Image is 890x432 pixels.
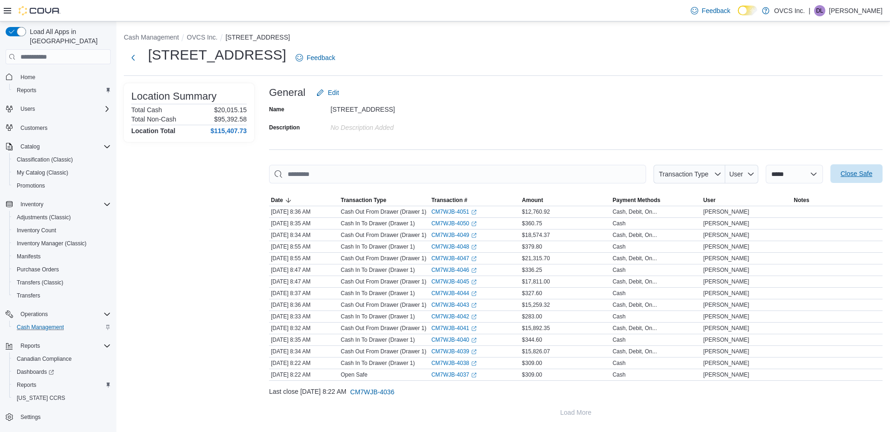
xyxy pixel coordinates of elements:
span: Transfers (Classic) [17,279,63,286]
button: Next [124,48,142,67]
a: CM7WJB-4041External link [432,324,477,332]
span: Load All Apps in [GEOGRAPHIC_DATA] [26,27,111,46]
div: [DATE] 8:47 AM [269,276,339,287]
span: $15,259.32 [522,301,550,309]
a: Home [17,72,39,83]
span: Adjustments (Classic) [13,212,111,223]
span: Reports [20,342,40,350]
a: Reports [13,85,40,96]
div: Cash, Debit, On... [613,348,657,355]
svg: External link [471,314,477,320]
span: Operations [17,309,111,320]
p: Cash Out From Drawer (Drawer 1) [341,255,426,262]
p: Cash In To Drawer (Drawer 1) [341,359,415,367]
a: Inventory Manager (Classic) [13,238,90,249]
span: Manifests [13,251,111,262]
svg: External link [471,256,477,262]
button: Canadian Compliance [9,352,115,365]
a: CM7WJB-4043External link [432,301,477,309]
span: Date [271,196,283,204]
span: User [729,170,743,178]
button: Purchase Orders [9,263,115,276]
label: Description [269,124,300,131]
input: This is a search bar. As you type, the results lower in the page will automatically filter. [269,165,646,183]
span: Inventory Count [13,225,111,236]
img: Cova [19,6,61,15]
label: Name [269,106,284,113]
div: [DATE] 8:37 AM [269,288,339,299]
p: $20,015.15 [214,106,247,114]
button: Operations [17,309,52,320]
span: Feedback [702,6,730,15]
a: CM7WJB-4047External link [432,255,477,262]
button: Promotions [9,179,115,192]
span: Inventory [20,201,43,208]
p: Cash Out From Drawer (Drawer 1) [341,348,426,355]
svg: External link [471,233,477,238]
h6: Total Non-Cash [131,115,176,123]
div: [DATE] 8:34 AM [269,346,339,357]
span: [PERSON_NAME] [703,278,749,285]
span: Operations [20,310,48,318]
span: Catalog [20,143,40,150]
span: $15,826.07 [522,348,550,355]
button: Transaction Type [654,165,725,183]
p: [PERSON_NAME] [829,5,883,16]
span: Reports [13,85,111,96]
button: Transaction Type [339,195,430,206]
span: [PERSON_NAME] [703,208,749,216]
p: Cash In To Drawer (Drawer 1) [341,336,415,344]
button: Notes [792,195,883,206]
div: [DATE] 8:34 AM [269,229,339,241]
span: Load More [560,408,592,417]
span: Users [20,105,35,113]
span: Canadian Compliance [17,355,72,363]
button: Reports [17,340,44,351]
div: Cash [613,336,626,344]
span: [PERSON_NAME] [703,313,749,320]
span: Manifests [17,253,40,260]
div: [DATE] 8:35 AM [269,334,339,345]
span: [PERSON_NAME] [703,220,749,227]
button: Cash Management [9,321,115,334]
a: Manifests [13,251,44,262]
span: Home [17,71,111,82]
div: [DATE] 8:22 AM [269,369,339,380]
div: Donna Labelle [814,5,825,16]
button: Inventory Count [9,224,115,237]
a: Dashboards [9,365,115,378]
span: Promotions [13,180,111,191]
span: Home [20,74,35,81]
span: $283.00 [522,313,542,320]
p: Cash Out From Drawer (Drawer 1) [341,324,426,332]
button: Close Safe [830,164,883,183]
span: Promotions [17,182,45,189]
span: Cash Management [13,322,111,333]
a: Dashboards [13,366,58,378]
span: Inventory Count [17,227,56,234]
span: [PERSON_NAME] [703,348,749,355]
span: [PERSON_NAME] [703,359,749,367]
span: Classification (Classic) [13,154,111,165]
p: Cash Out From Drawer (Drawer 1) [341,208,426,216]
a: CM7WJB-4050External link [432,220,477,227]
span: [PERSON_NAME] [703,266,749,274]
button: Home [2,70,115,83]
span: [PERSON_NAME] [703,255,749,262]
span: $17,811.00 [522,278,550,285]
span: Dashboards [17,368,54,376]
span: Settings [20,413,40,421]
a: [US_STATE] CCRS [13,392,69,404]
div: [DATE] 8:22 AM [269,358,339,369]
span: $379.80 [522,243,542,250]
a: CM7WJB-4039External link [432,348,477,355]
button: Inventory Manager (Classic) [9,237,115,250]
p: Cash In To Drawer (Drawer 1) [341,290,415,297]
a: Adjustments (Classic) [13,212,74,223]
span: [US_STATE] CCRS [17,394,65,402]
button: Catalog [17,141,43,152]
a: Settings [17,412,44,423]
div: Cash, Debit, On... [613,255,657,262]
a: CM7WJB-4040External link [432,336,477,344]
